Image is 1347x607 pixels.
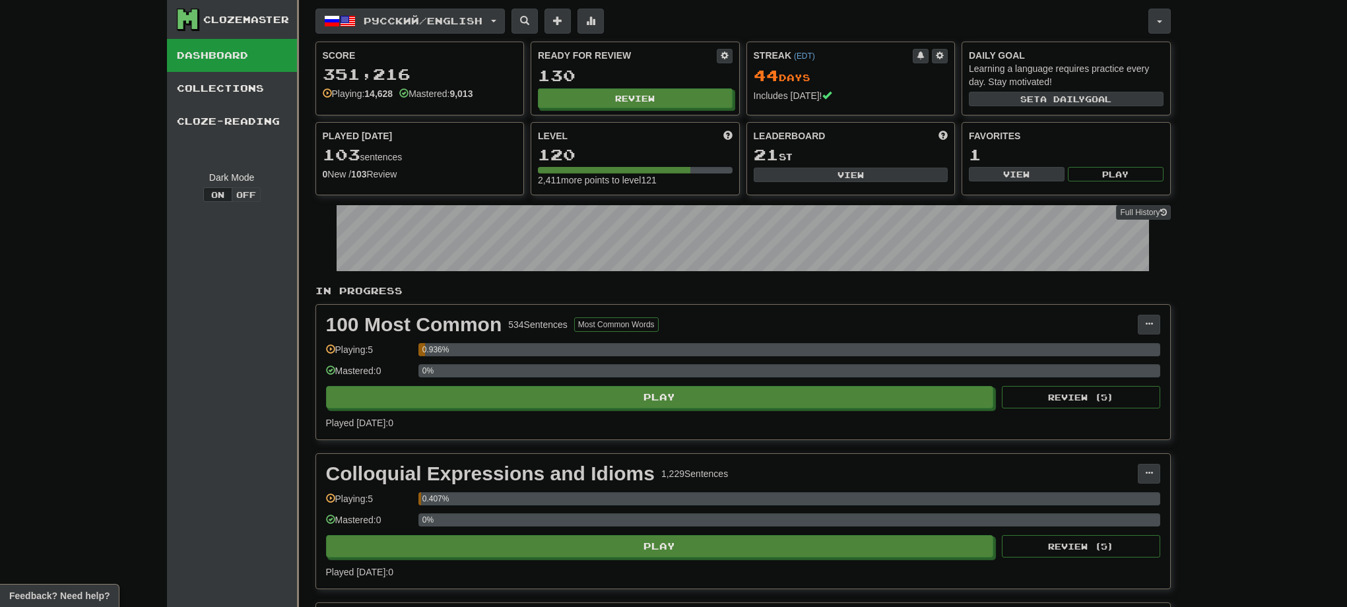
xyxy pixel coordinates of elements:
button: Review (5) [1002,386,1160,408]
button: Add sentence to collection [544,9,571,34]
div: 2,411 more points to level 121 [538,174,733,187]
a: Full History [1116,205,1170,220]
div: 534 Sentences [508,318,568,331]
div: Streak [754,49,913,62]
div: Dark Mode [177,171,287,184]
div: st [754,146,948,164]
a: Collections [167,72,297,105]
div: 351,216 [323,66,517,82]
div: 100 Most Common [326,315,502,335]
span: Leaderboard [754,129,826,143]
span: Русский / English [364,15,482,26]
div: Day s [754,67,948,84]
button: Review (5) [1002,535,1160,558]
button: Русский/English [315,9,505,34]
div: Playing: [323,87,393,100]
div: Mastered: 0 [326,513,412,535]
button: Review [538,88,733,108]
span: 103 [323,145,360,164]
button: View [754,168,948,182]
span: Played [DATE]: 0 [326,567,393,577]
button: Most Common Words [574,317,659,332]
div: Favorites [969,129,1164,143]
strong: 0 [323,169,328,179]
span: a daily [1040,94,1085,104]
button: Search sentences [511,9,538,34]
div: Learning a language requires practice every day. Stay motivated! [969,62,1164,88]
span: This week in points, UTC [938,129,948,143]
div: Colloquial Expressions and Idioms [326,464,655,484]
button: Play [326,386,994,408]
div: Daily Goal [969,49,1164,62]
div: Score [323,49,517,62]
strong: 14,628 [364,88,393,99]
span: Open feedback widget [9,589,110,602]
span: Score more points to level up [723,129,733,143]
button: Play [1068,167,1164,181]
div: New / Review [323,168,517,181]
div: 1 [969,146,1164,163]
a: Cloze-Reading [167,105,297,138]
div: 0.936% [422,343,425,356]
div: Clozemaster [203,13,289,26]
strong: 103 [351,169,366,179]
button: Off [232,187,261,202]
button: Seta dailygoal [969,92,1164,106]
div: Playing: 5 [326,343,412,365]
span: Played [DATE] [323,129,393,143]
div: 1,229 Sentences [661,467,728,480]
div: Mastered: [399,87,473,100]
div: 120 [538,146,733,163]
a: Dashboard [167,39,297,72]
div: Includes [DATE]! [754,89,948,102]
div: Ready for Review [538,49,717,62]
strong: 9,013 [449,88,473,99]
div: Playing: 5 [326,492,412,514]
span: Level [538,129,568,143]
span: 44 [754,66,779,84]
button: Play [326,535,994,558]
p: In Progress [315,284,1171,298]
button: View [969,167,1065,181]
div: Mastered: 0 [326,364,412,386]
span: Played [DATE]: 0 [326,418,393,428]
a: (EDT) [794,51,815,61]
div: sentences [323,146,517,164]
div: 130 [538,67,733,84]
button: On [203,187,232,202]
span: 21 [754,145,779,164]
button: More stats [577,9,604,34]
